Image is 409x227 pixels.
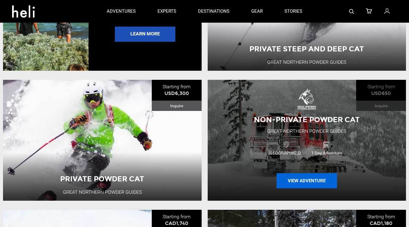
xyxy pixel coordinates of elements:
[267,128,346,135] div: Great Northern Powder Guides
[115,27,175,42] a: Learn More
[267,150,307,156] span: [GEOGRAPHIC_DATA]
[198,8,229,15] p: destinations
[277,173,337,188] button: View Adventure
[107,8,136,15] p: adventures
[254,115,360,124] span: Non-Private Powder Cat
[295,87,319,112] img: images
[307,150,346,156] span: 1 Day Adventure
[157,8,176,15] p: experts
[349,9,354,14] img: search-bar-icon.svg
